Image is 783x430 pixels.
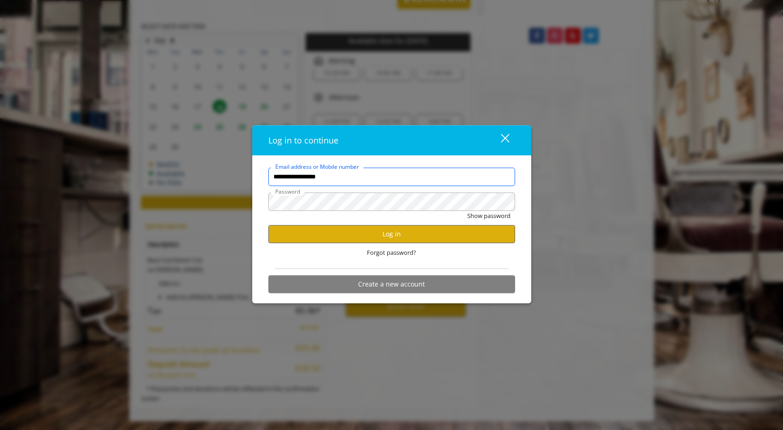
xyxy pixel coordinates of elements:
[490,133,509,147] div: close dialog
[367,247,416,257] span: Forgot password?
[271,162,364,171] label: Email address or Mobile number
[268,135,338,146] span: Log in to continue
[268,275,515,293] button: Create a new account
[467,211,510,221] button: Show password
[484,131,515,149] button: close dialog
[268,225,515,243] button: Log in
[271,187,305,196] label: Password
[268,168,515,186] input: Email address or Mobile number
[268,193,515,211] input: Password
